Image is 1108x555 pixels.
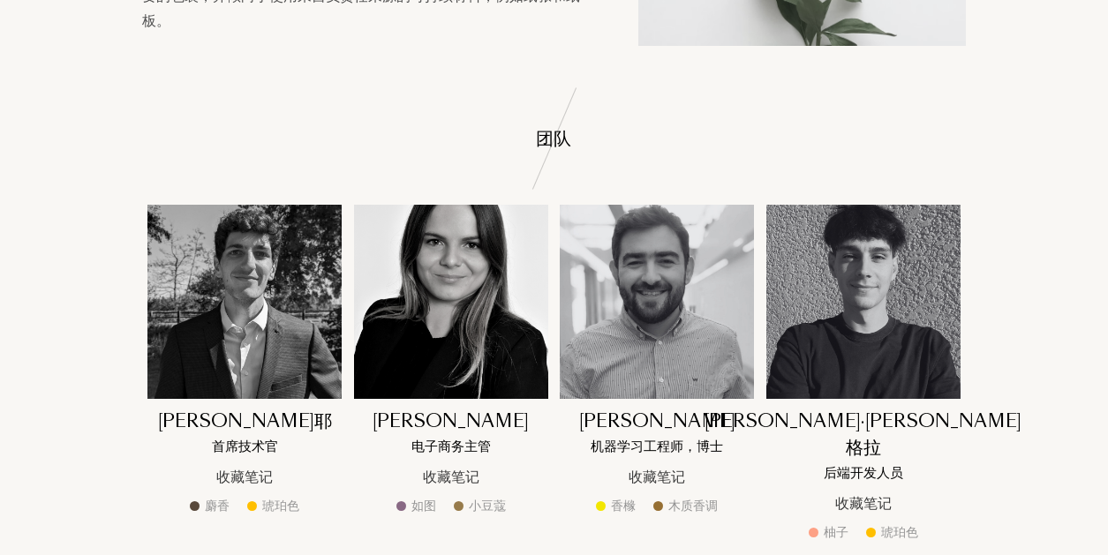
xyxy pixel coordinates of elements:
font: 柚子 [824,524,848,540]
font: [PERSON_NAME]耶 [158,409,332,433]
font: 收藏笔记 [629,468,685,486]
font: 琥珀色 [881,524,918,540]
font: 收藏笔记 [216,468,273,486]
font: 首席技术官 [212,438,278,455]
font: 琥珀色 [262,498,299,514]
font: 香橼 [611,498,636,514]
font: 后端开发人员 [824,464,903,482]
font: 机器学习工程师，博士 [591,438,723,455]
font: 收藏笔记 [423,468,479,486]
font: 麝香 [205,498,230,514]
font: [PERSON_NAME] [579,409,735,433]
font: [PERSON_NAME] [373,409,529,433]
font: 收藏笔记 [835,494,892,513]
font: 电子商务主管 [411,438,491,455]
font: 木质香调 [668,498,718,514]
font: [PERSON_NAME]·[PERSON_NAME]格拉 [705,409,1021,460]
font: 小豆蔻 [469,498,506,514]
font: 团队 [536,126,572,151]
font: 如图 [411,498,436,514]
